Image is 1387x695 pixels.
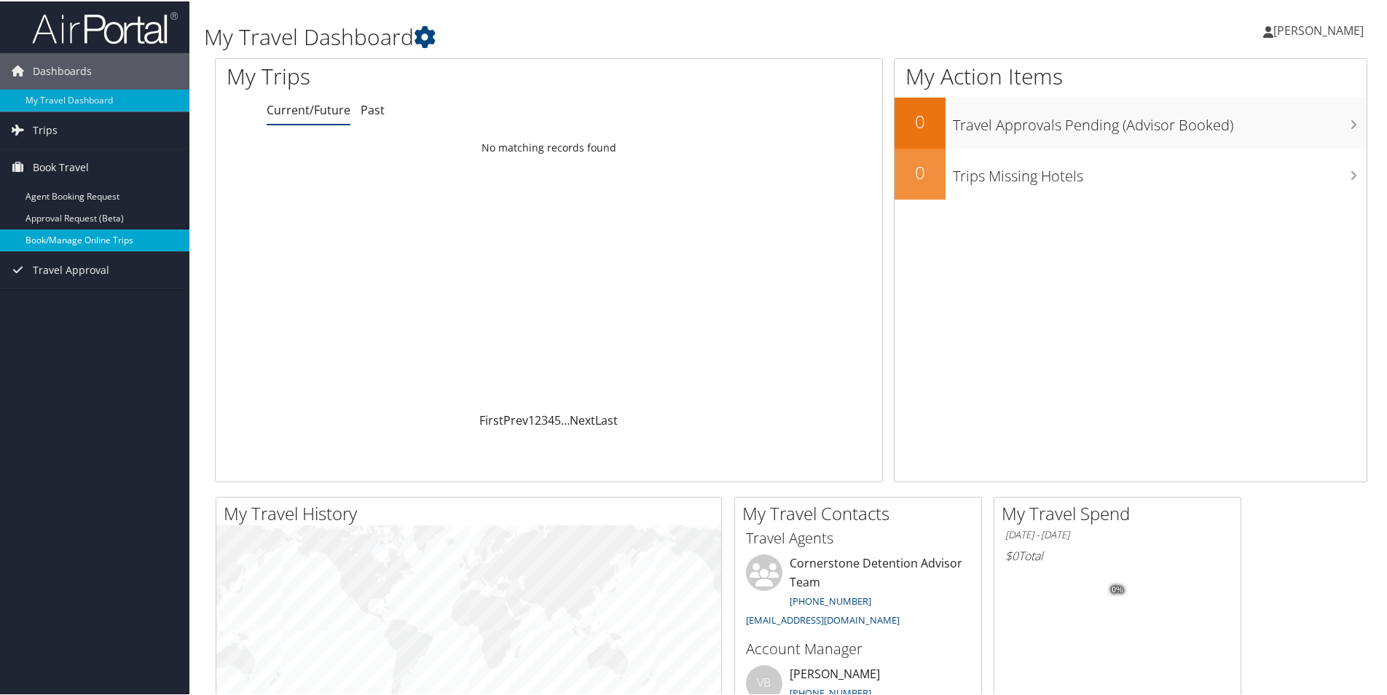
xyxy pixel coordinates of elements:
[224,500,721,525] h2: My Travel History
[33,148,89,184] span: Book Travel
[953,157,1367,185] h3: Trips Missing Hotels
[267,101,350,117] a: Current/Future
[528,411,535,427] a: 1
[535,411,541,427] a: 2
[1002,500,1241,525] h2: My Travel Spend
[1005,527,1230,541] h6: [DATE] - [DATE]
[895,96,1367,147] a: 0Travel Approvals Pending (Advisor Booked)
[739,553,978,631] li: Cornerstone Detention Advisor Team
[32,9,178,44] img: airportal-logo.png
[595,411,618,427] a: Last
[746,637,970,658] h3: Account Manager
[361,101,385,117] a: Past
[895,147,1367,198] a: 0Trips Missing Hotels
[33,251,109,287] span: Travel Approval
[895,60,1367,90] h1: My Action Items
[548,411,554,427] a: 4
[561,411,570,427] span: …
[1263,7,1378,51] a: [PERSON_NAME]
[895,159,946,184] h2: 0
[895,108,946,133] h2: 0
[204,20,987,51] h1: My Travel Dashboard
[1005,546,1018,562] span: $0
[1273,21,1364,37] span: [PERSON_NAME]
[742,500,981,525] h2: My Travel Contacts
[746,527,970,547] h3: Travel Agents
[216,133,882,160] td: No matching records found
[790,593,871,606] a: [PHONE_NUMBER]
[541,411,548,427] a: 3
[746,612,900,625] a: [EMAIL_ADDRESS][DOMAIN_NAME]
[503,411,528,427] a: Prev
[33,111,58,147] span: Trips
[570,411,595,427] a: Next
[1005,546,1230,562] h6: Total
[554,411,561,427] a: 5
[479,411,503,427] a: First
[227,60,594,90] h1: My Trips
[953,106,1367,134] h3: Travel Approvals Pending (Advisor Booked)
[1112,584,1123,593] tspan: 0%
[33,52,92,88] span: Dashboards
